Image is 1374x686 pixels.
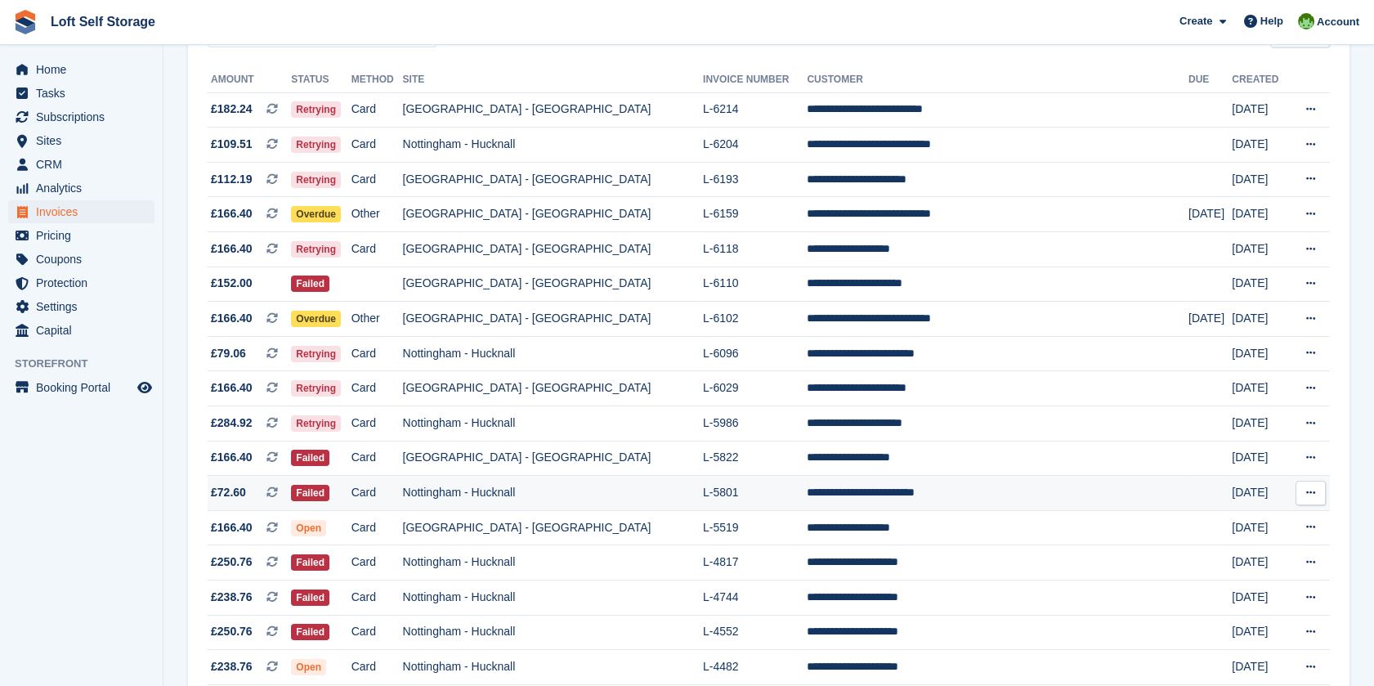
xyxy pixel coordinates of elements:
[291,659,326,675] span: Open
[291,137,341,153] span: Retrying
[291,101,341,118] span: Retrying
[351,232,403,267] td: Card
[351,92,403,128] td: Card
[1188,197,1232,232] td: [DATE]
[403,197,703,232] td: [GEOGRAPHIC_DATA] - [GEOGRAPHIC_DATA]
[211,589,253,606] span: £238.76
[8,82,154,105] a: menu
[403,67,703,93] th: Site
[291,241,341,258] span: Retrying
[351,581,403,616] td: Card
[8,376,154,399] a: menu
[36,153,134,176] span: CRM
[211,554,253,571] span: £250.76
[403,510,703,545] td: [GEOGRAPHIC_DATA] - [GEOGRAPHIC_DATA]
[403,336,703,371] td: Nottingham - Hucknall
[36,105,134,128] span: Subscriptions
[8,271,154,294] a: menu
[403,476,703,511] td: Nottingham - Hucknall
[211,171,253,188] span: £112.19
[703,406,807,442] td: L-5986
[211,240,253,258] span: £166.40
[403,545,703,581] td: Nottingham - Hucknall
[1232,476,1288,511] td: [DATE]
[36,319,134,342] span: Capital
[211,345,246,362] span: £79.06
[403,650,703,685] td: Nottingham - Hucknall
[291,485,329,501] span: Failed
[291,311,341,327] span: Overdue
[8,200,154,223] a: menu
[351,302,403,337] td: Other
[1232,267,1288,302] td: [DATE]
[36,271,134,294] span: Protection
[8,153,154,176] a: menu
[291,520,326,536] span: Open
[403,371,703,406] td: [GEOGRAPHIC_DATA] - [GEOGRAPHIC_DATA]
[211,101,253,118] span: £182.24
[1232,197,1288,232] td: [DATE]
[291,172,341,188] span: Retrying
[351,162,403,197] td: Card
[36,177,134,200] span: Analytics
[291,206,341,222] span: Overdue
[1298,13,1314,29] img: James Johnson
[351,128,403,163] td: Card
[36,82,134,105] span: Tasks
[44,8,162,35] a: Loft Self Storage
[8,177,154,200] a: menu
[211,415,253,432] span: £284.92
[36,58,134,81] span: Home
[1232,162,1288,197] td: [DATE]
[351,336,403,371] td: Card
[8,295,154,318] a: menu
[291,346,341,362] span: Retrying
[211,205,253,222] span: £166.40
[211,658,253,675] span: £238.76
[211,519,253,536] span: £166.40
[36,376,134,399] span: Booking Portal
[351,510,403,545] td: Card
[1232,441,1288,476] td: [DATE]
[208,67,291,93] th: Amount
[291,276,329,292] span: Failed
[703,336,807,371] td: L-6096
[291,450,329,466] span: Failed
[135,378,154,397] a: Preview store
[403,615,703,650] td: Nottingham - Hucknall
[13,10,38,34] img: stora-icon-8386f47178a22dfd0bd8f6a31ec36ba5ce8667c1dd55bd0f319d3a0aa187defe.svg
[211,484,246,501] span: £72.60
[1232,302,1288,337] td: [DATE]
[1232,232,1288,267] td: [DATE]
[703,267,807,302] td: L-6110
[703,545,807,581] td: L-4817
[211,379,253,397] span: £166.40
[1232,510,1288,545] td: [DATE]
[1188,67,1232,93] th: Due
[1232,92,1288,128] td: [DATE]
[351,650,403,685] td: Card
[403,162,703,197] td: [GEOGRAPHIC_DATA] - [GEOGRAPHIC_DATA]
[351,615,403,650] td: Card
[1317,14,1359,30] span: Account
[1188,302,1232,337] td: [DATE]
[403,232,703,267] td: [GEOGRAPHIC_DATA] - [GEOGRAPHIC_DATA]
[351,545,403,581] td: Card
[1232,406,1288,442] td: [DATE]
[403,406,703,442] td: Nottingham - Hucknall
[1232,545,1288,581] td: [DATE]
[703,197,807,232] td: L-6159
[1232,128,1288,163] td: [DATE]
[1232,67,1288,93] th: Created
[1179,13,1212,29] span: Create
[703,650,807,685] td: L-4482
[1232,336,1288,371] td: [DATE]
[291,624,329,640] span: Failed
[291,554,329,571] span: Failed
[291,380,341,397] span: Retrying
[403,267,703,302] td: [GEOGRAPHIC_DATA] - [GEOGRAPHIC_DATA]
[703,232,807,267] td: L-6118
[8,129,154,152] a: menu
[291,590,329,606] span: Failed
[211,275,253,292] span: £152.00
